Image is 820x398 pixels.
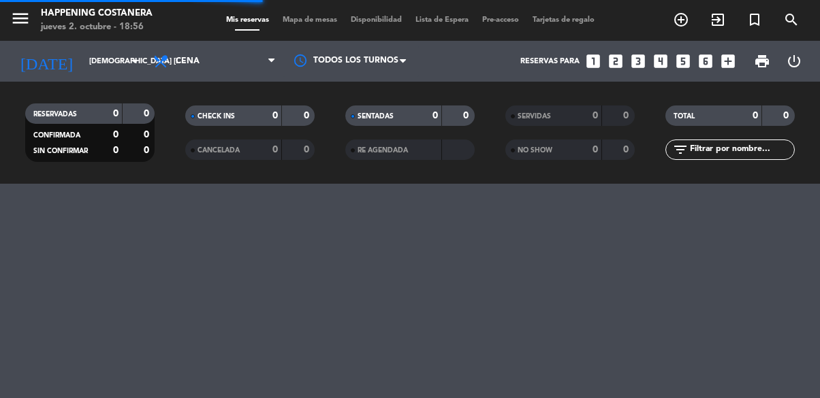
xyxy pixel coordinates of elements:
i: exit_to_app [710,12,726,28]
strong: 0 [304,111,312,120]
div: jueves 2. octubre - 18:56 [41,20,153,34]
i: looks_one [584,52,602,70]
strong: 0 [623,111,631,120]
span: Mis reservas [219,16,276,24]
span: SERVIDAS [518,113,551,120]
span: Tarjetas de regalo [526,16,601,24]
strong: 0 [593,145,598,154]
i: add_circle_outline [673,12,689,28]
strong: 0 [432,111,438,120]
strong: 0 [272,145,278,154]
span: CHECK INS [198,113,235,120]
span: Reservas para [520,57,580,66]
i: filter_list [672,142,689,158]
i: add_box [719,52,737,70]
strong: 0 [272,111,278,120]
span: TOTAL [674,113,695,120]
strong: 0 [304,145,312,154]
strong: 0 [623,145,631,154]
strong: 0 [593,111,598,120]
span: NO SHOW [518,147,552,154]
strong: 0 [113,146,119,155]
span: Disponibilidad [344,16,409,24]
span: RE AGENDADA [358,147,408,154]
i: power_settings_new [786,53,802,69]
strong: 0 [144,109,152,118]
strong: 0 [753,111,758,120]
i: looks_3 [629,52,647,70]
strong: 0 [463,111,471,120]
i: arrow_drop_down [127,53,143,69]
i: menu [10,8,31,29]
strong: 0 [783,111,791,120]
i: looks_4 [652,52,669,70]
span: SIN CONFIRMAR [33,148,88,154]
i: search [783,12,800,28]
span: Lista de Espera [409,16,475,24]
span: print [754,53,770,69]
div: Happening Costanera [41,7,153,20]
span: Cena [176,56,200,66]
strong: 0 [144,146,152,155]
strong: 0 [113,130,119,139]
i: looks_two [607,52,625,70]
i: looks_6 [697,52,714,70]
strong: 0 [144,130,152,139]
strong: 0 [113,109,119,118]
span: RESERVADAS [33,111,77,118]
input: Filtrar por nombre... [689,142,794,157]
div: LOG OUT [778,41,810,82]
i: [DATE] [10,46,82,76]
span: CONFIRMADA [33,132,80,139]
button: menu [10,8,31,33]
i: turned_in_not [746,12,763,28]
i: looks_5 [674,52,692,70]
span: SENTADAS [358,113,394,120]
span: Mapa de mesas [276,16,344,24]
span: Pre-acceso [475,16,526,24]
span: CANCELADA [198,147,240,154]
